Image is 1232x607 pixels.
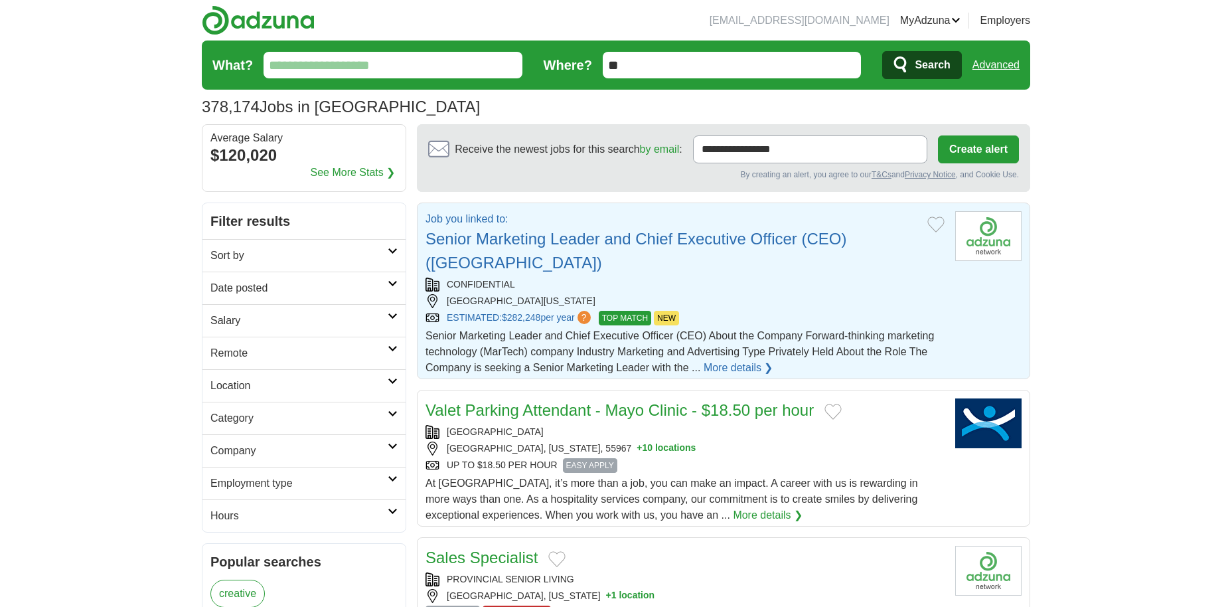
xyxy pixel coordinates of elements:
[872,170,891,179] a: T&Cs
[202,369,406,402] a: Location
[544,55,592,75] label: Where?
[202,467,406,499] a: Employment type
[455,141,682,157] span: Receive the newest jobs for this search :
[606,589,655,603] button: +1 location
[548,551,566,567] button: Add to favorite jobs
[563,458,617,473] span: EASY APPLY
[311,165,396,181] a: See More Stats ❯
[704,360,773,376] a: More details ❯
[882,51,961,79] button: Search
[210,345,388,361] h2: Remote
[202,98,480,116] h1: Jobs in [GEOGRAPHIC_DATA]
[577,311,591,324] span: ?
[915,52,950,78] span: Search
[502,312,540,323] span: $282,248
[425,549,538,566] a: Sales Specialist
[599,311,651,325] span: TOP MATCH
[425,401,814,419] a: Valet Parking Attendant - Mayo Clinic - $18.50 per hour
[425,294,945,308] div: [GEOGRAPHIC_DATA][US_STATE]
[654,311,679,325] span: NEW
[938,135,1019,163] button: Create alert
[637,442,696,456] button: +10 locations
[606,589,611,603] span: +
[202,272,406,304] a: Date posted
[955,211,1022,261] img: Company logo
[210,378,388,394] h2: Location
[824,404,842,420] button: Add to favorite jobs
[955,398,1022,448] img: Towne Park Ltd. logo
[202,304,406,337] a: Salary
[210,552,398,572] h2: Popular searches
[425,589,945,603] div: [GEOGRAPHIC_DATA], [US_STATE]
[202,337,406,369] a: Remote
[210,133,398,143] div: Average Salary
[927,217,945,232] button: Add to favorite jobs
[428,169,1019,181] div: By creating an alert, you agree to our and , and Cookie Use.
[425,477,918,521] span: At [GEOGRAPHIC_DATA], it’s more than a job, you can make an impact. A career with us is rewarding...
[900,13,961,29] a: MyAdzuna
[202,434,406,467] a: Company
[210,443,388,459] h2: Company
[425,572,945,586] div: PROVINCIAL SENIOR LIVING
[210,280,388,296] h2: Date posted
[425,230,847,272] a: Senior Marketing Leader and Chief Executive Officer (CEO) ([GEOGRAPHIC_DATA])
[955,546,1022,596] img: Company logo
[202,203,406,239] h2: Filter results
[425,278,945,292] div: CONFIDENTIAL
[425,330,934,373] span: Senior Marketing Leader and Chief Executive Officer (CEO) About the Company Forward-thinking mark...
[425,442,945,456] div: [GEOGRAPHIC_DATA], [US_STATE], 55967
[447,426,544,437] a: [GEOGRAPHIC_DATA]
[905,170,956,179] a: Privacy Notice
[733,507,803,523] a: More details ❯
[425,211,917,227] p: Job you linked to:
[202,499,406,532] a: Hours
[202,239,406,272] a: Sort by
[972,52,1020,78] a: Advanced
[210,476,388,491] h2: Employment type
[980,13,1030,29] a: Employers
[637,442,642,456] span: +
[210,508,388,524] h2: Hours
[210,410,388,426] h2: Category
[210,313,388,329] h2: Salary
[212,55,253,75] label: What?
[202,402,406,434] a: Category
[210,248,388,264] h2: Sort by
[202,95,260,119] span: 378,174
[425,458,945,473] div: UP TO $18.50 PER HOUR
[202,5,315,35] img: Adzuna logo
[447,311,593,325] a: ESTIMATED:$282,248per year?
[640,143,680,155] a: by email
[210,143,398,167] div: $120,020
[710,13,889,29] li: [EMAIL_ADDRESS][DOMAIN_NAME]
